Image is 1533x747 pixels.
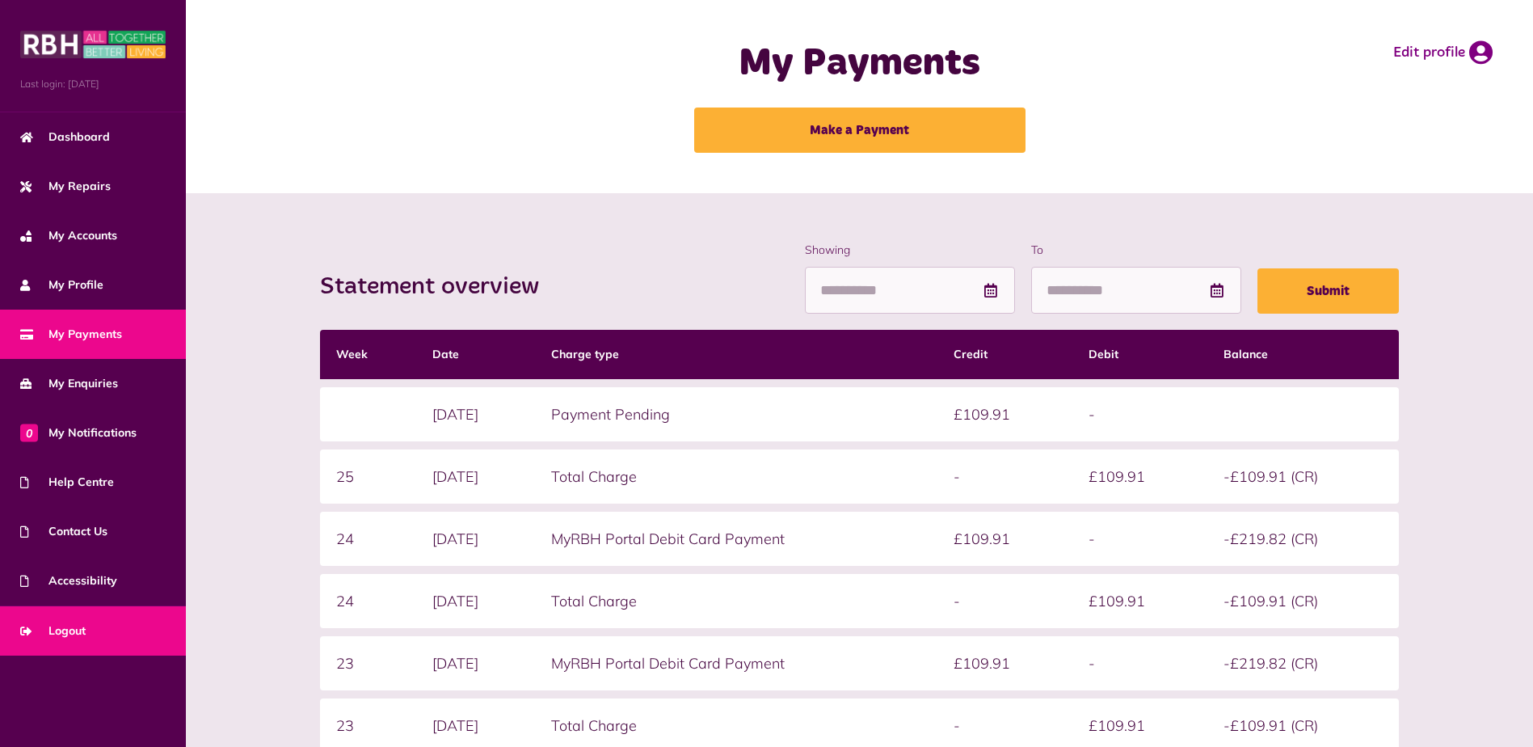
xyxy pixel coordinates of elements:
a: Make a Payment [694,108,1026,153]
span: My Repairs [20,178,111,195]
span: 0 [20,424,38,441]
span: Accessibility [20,572,117,589]
td: £109.91 [1072,574,1207,628]
td: [DATE] [416,387,535,441]
td: -£219.82 (CR) [1207,512,1400,566]
td: 23 [320,636,417,690]
label: To [1031,242,1241,259]
td: Total Charge [535,574,937,628]
span: My Profile [20,276,103,293]
td: - [1072,636,1207,690]
span: My Accounts [20,227,117,244]
td: MyRBH Portal Debit Card Payment [535,636,937,690]
td: Payment Pending [535,387,937,441]
img: MyRBH [20,28,166,61]
td: - [937,574,1072,628]
td: [DATE] [416,574,535,628]
td: MyRBH Portal Debit Card Payment [535,512,937,566]
td: [DATE] [416,449,535,504]
td: [DATE] [416,636,535,690]
td: £109.91 [937,387,1072,441]
span: Last login: [DATE] [20,77,166,91]
h2: Statement overview [320,272,555,302]
th: Charge type [535,330,937,379]
th: Credit [937,330,1072,379]
a: Edit profile [1393,40,1493,65]
label: Showing [805,242,1015,259]
button: Submit [1257,268,1399,314]
td: -£219.82 (CR) [1207,636,1400,690]
td: £109.91 [937,636,1072,690]
td: £109.91 [1072,449,1207,504]
td: 25 [320,449,417,504]
td: - [1072,387,1207,441]
td: - [1072,512,1207,566]
span: My Payments [20,326,122,343]
th: Date [416,330,535,379]
td: -£109.91 (CR) [1207,574,1400,628]
td: - [937,449,1072,504]
span: My Enquiries [20,375,118,392]
th: Balance [1207,330,1400,379]
span: My Notifications [20,424,137,441]
span: Dashboard [20,129,110,146]
h1: My Payments [539,40,1181,87]
td: -£109.91 (CR) [1207,449,1400,504]
th: Debit [1072,330,1207,379]
span: Help Centre [20,474,114,491]
td: Total Charge [535,449,937,504]
td: 24 [320,512,417,566]
td: £109.91 [937,512,1072,566]
span: Logout [20,622,86,639]
td: [DATE] [416,512,535,566]
td: 24 [320,574,417,628]
th: Week [320,330,417,379]
span: Contact Us [20,523,107,540]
